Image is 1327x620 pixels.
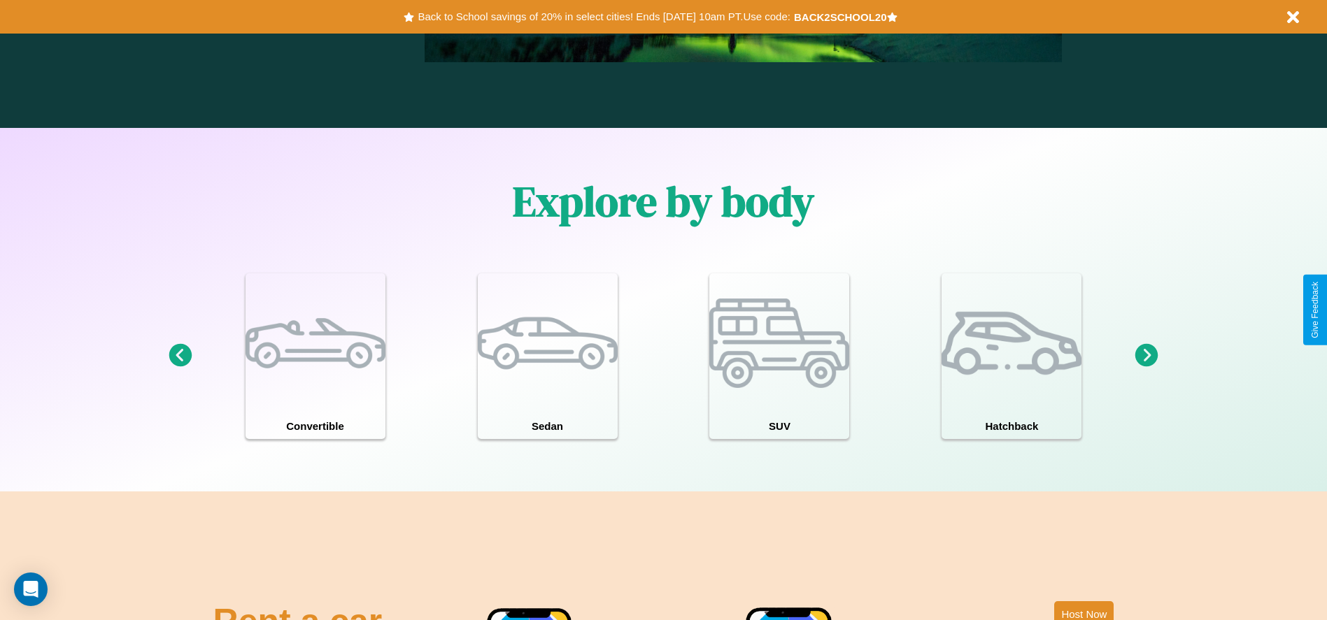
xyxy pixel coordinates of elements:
h4: Sedan [478,413,618,439]
h4: Convertible [246,413,385,439]
h4: SUV [709,413,849,439]
h4: Hatchback [942,413,1081,439]
h1: Explore by body [513,173,814,230]
b: BACK2SCHOOL20 [794,11,887,23]
button: Back to School savings of 20% in select cities! Ends [DATE] 10am PT.Use code: [414,7,793,27]
div: Give Feedback [1310,282,1320,338]
div: Open Intercom Messenger [14,572,48,606]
